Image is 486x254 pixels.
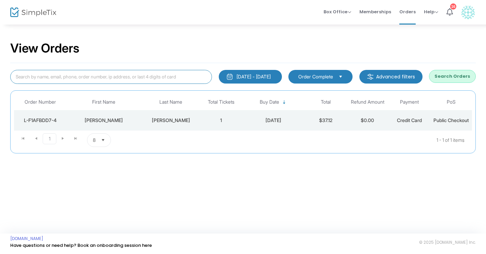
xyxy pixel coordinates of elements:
[10,242,152,249] a: Have questions or need help? Book an onboarding session here
[336,73,345,80] button: Select
[68,117,140,124] div: Ryan
[397,117,422,123] span: Credit Card
[419,240,476,245] span: © 2025 [DOMAIN_NAME] Inc.
[93,137,96,144] span: 8
[359,3,391,20] span: Memberships
[200,110,242,131] td: 1
[433,117,469,123] span: Public Checkout
[399,3,416,20] span: Orders
[159,99,182,105] span: Last Name
[16,117,65,124] div: L-F1AFBDD7-4
[10,41,80,56] h2: View Orders
[200,94,242,110] th: Total Tickets
[367,73,374,80] img: filter
[179,133,464,147] kendo-pager-info: 1 - 1 of 1 items
[260,99,279,105] span: Buy Date
[14,94,472,131] div: Data table
[447,99,456,105] span: PoS
[143,117,199,124] div: Cruz
[244,117,303,124] div: 8/6/2025
[237,73,271,80] div: [DATE] - [DATE]
[98,134,108,147] button: Select
[346,94,388,110] th: Refund Amount
[400,99,419,105] span: Payment
[10,70,212,84] input: Search by name, email, phone, order number, ip address, or last 4 digits of card
[219,70,282,84] button: [DATE] - [DATE]
[424,9,438,15] span: Help
[298,73,333,80] span: Order Complete
[305,94,347,110] th: Total
[305,110,347,131] td: $37.12
[359,70,423,84] m-button: Advanced filters
[226,73,233,80] img: monthly
[346,110,388,131] td: $0.00
[92,99,115,105] span: First Name
[282,100,287,105] span: Sortable
[429,70,476,83] button: Search Orders
[25,99,56,105] span: Order Number
[324,9,351,15] span: Box Office
[43,133,56,144] span: Page 1
[10,236,43,241] a: [DOMAIN_NAME]
[450,3,456,10] div: 16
